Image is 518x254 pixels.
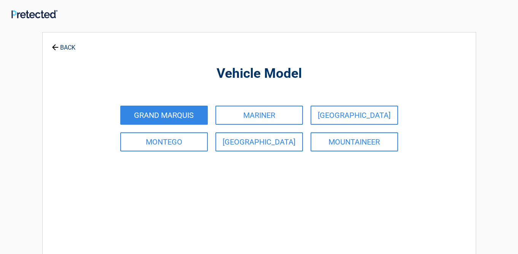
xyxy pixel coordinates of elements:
img: Main Logo [11,10,57,18]
a: MARINER [215,106,303,125]
a: [GEOGRAPHIC_DATA] [215,132,303,151]
a: MOUNTAINEER [311,132,398,151]
a: [GEOGRAPHIC_DATA] [311,106,398,125]
a: BACK [50,37,77,51]
h2: Vehicle Model [84,65,434,83]
a: GRAND MARQUIS [120,106,208,125]
a: MONTEGO [120,132,208,151]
